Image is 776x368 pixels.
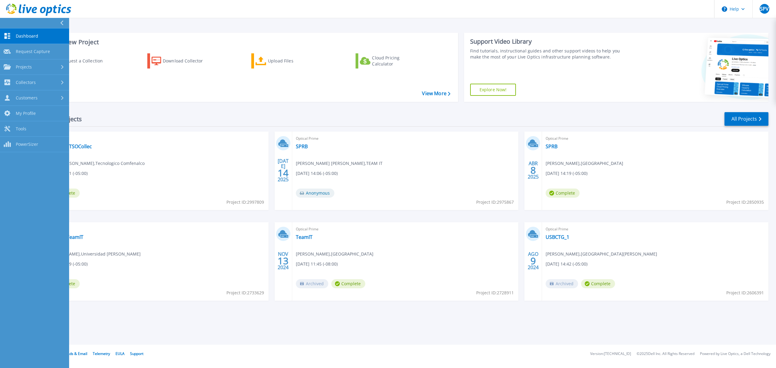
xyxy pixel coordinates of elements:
span: Optical Prime [546,135,765,142]
span: [PERSON_NAME] , [GEOGRAPHIC_DATA] [546,160,623,167]
div: Cloud Pricing Calculator [372,55,420,67]
span: Project ID: 2606391 [726,289,764,296]
span: Customers [16,95,38,101]
span: [DATE] 11:45 (-08:00) [296,261,338,267]
span: SPV [760,6,769,11]
span: Optical Prime [46,135,265,142]
span: Complete [546,189,580,198]
span: My Profile [16,111,36,116]
span: Project ID: 2850935 [726,199,764,206]
span: [PERSON_NAME] [PERSON_NAME] , TEAM IT [296,160,383,167]
span: Optical Prime [546,226,765,233]
span: Projects [16,64,32,70]
span: Project ID: 2975867 [476,199,514,206]
a: Upload Files [251,53,319,69]
li: Powered by Live Optics, a Dell Technology [700,352,771,356]
li: © 2025 Dell Inc. All Rights Reserved [637,352,694,356]
a: Download Collector [147,53,215,69]
div: NOV 2024 [277,250,289,272]
a: SPRB [546,143,557,149]
span: Project ID: 2733629 [226,289,264,296]
span: 13 [278,258,289,263]
div: Support Video Library [470,38,627,45]
span: [DATE] 14:42 (-05:00) [546,261,587,267]
span: [DATE] 14:06 (-05:00) [296,170,338,177]
a: TeamIT [296,234,313,240]
span: 14 [278,170,289,176]
span: Optical Prime [296,226,515,233]
span: Optical Prime [46,226,265,233]
div: Request a Collection [60,55,109,67]
a: EULA [115,351,125,356]
a: SPRB [296,143,308,149]
span: Anonymous [296,189,334,198]
a: Request a Collection [43,53,111,69]
a: All Projects [724,112,768,126]
span: Request Capture [16,49,50,54]
span: [PERSON_NAME] , [GEOGRAPHIC_DATA] [296,251,373,257]
span: 8 [530,168,536,173]
span: [PERSON_NAME] , Universidad [PERSON_NAME] [46,251,141,257]
div: ABR 2025 [527,159,539,181]
span: Archived [296,279,328,288]
span: Collectors [16,80,36,85]
span: Tools [16,126,26,132]
a: Ads & Email [67,351,87,356]
a: Support [130,351,143,356]
span: Complete [331,279,365,288]
li: Version: [TECHNICAL_ID] [590,352,631,356]
span: Complete [581,279,615,288]
a: Cloud Pricing Calculator [356,53,423,69]
div: Upload Files [268,55,316,67]
span: [PERSON_NAME] , [GEOGRAPHIC_DATA][PERSON_NAME] [546,251,657,257]
span: PowerSizer [16,142,38,147]
span: 9 [530,258,536,263]
span: Optical Prime [296,135,515,142]
span: [DATE] 14:19 (-05:00) [546,170,587,177]
div: Download Collector [163,55,211,67]
a: Telemetry [93,351,110,356]
div: Find tutorials, instructional guides and other support videos to help you make the most of your L... [470,48,627,60]
a: Explore Now! [470,84,516,96]
span: Project ID: 2997809 [226,199,264,206]
span: Archived [546,279,578,288]
span: Project ID: 2728911 [476,289,514,296]
a: View More [422,91,450,96]
span: JhSilva [PERSON_NAME] , Tecnologico Comfenalco [46,160,145,167]
a: USBCTG_1 [546,234,569,240]
div: AGO 2024 [527,250,539,272]
h3: Start a New Project [43,39,450,45]
div: [DATE] 2025 [277,159,289,181]
span: Dashboard [16,33,38,39]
